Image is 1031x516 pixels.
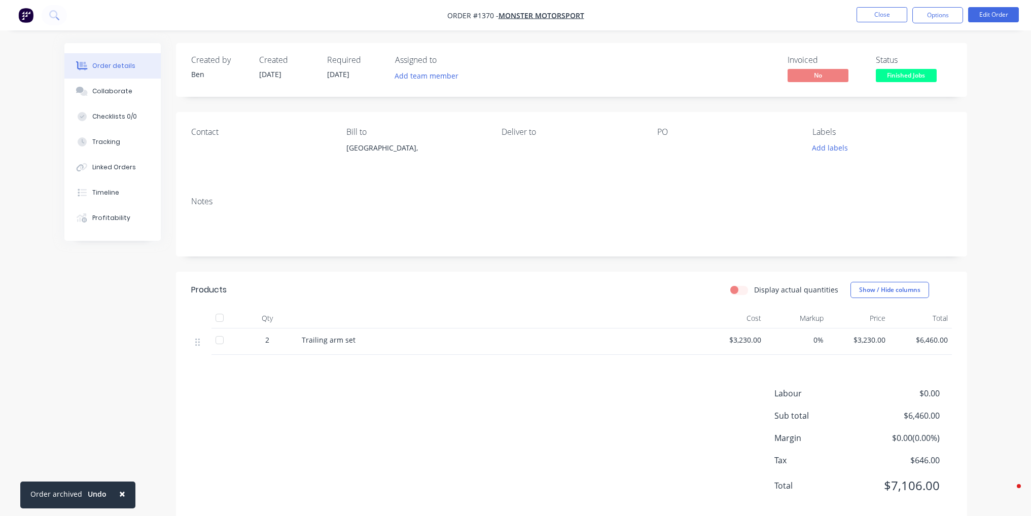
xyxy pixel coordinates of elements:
button: Order details [64,53,161,79]
span: Margin [774,432,865,444]
span: [DATE] [259,69,281,79]
div: Checklists 0/0 [92,112,137,121]
button: Timeline [64,180,161,205]
div: Contact [191,127,330,137]
div: Invoiced [788,55,864,65]
div: Linked Orders [92,163,136,172]
button: Tracking [64,129,161,155]
a: Monster Motorsport [499,11,584,20]
span: $6,460.00 [894,335,948,345]
span: Total [774,480,865,492]
iframe: Intercom live chat [997,482,1021,506]
span: Order #1370 - [447,11,499,20]
button: Checklists 0/0 [64,104,161,129]
div: [GEOGRAPHIC_DATA], [346,141,485,173]
span: $0.00 ( 0.00 %) [864,432,939,444]
button: Finished Jobs [876,69,937,84]
div: Status [876,55,952,65]
button: Collaborate [64,79,161,104]
div: Created by [191,55,247,65]
div: Qty [237,308,298,328]
span: Tax [774,454,865,466]
div: Assigned to [395,55,496,65]
div: Created [259,55,315,65]
div: Order details [92,61,135,70]
div: Cost [703,308,766,328]
div: Timeline [92,188,119,197]
button: Close [857,7,907,22]
span: $6,460.00 [864,410,939,422]
span: 2 [265,335,269,345]
div: Tracking [92,137,120,146]
div: Labels [812,127,951,137]
label: Display actual quantities [754,284,838,295]
span: Finished Jobs [876,69,937,82]
button: Profitability [64,205,161,231]
button: Add team member [395,69,464,83]
div: Price [828,308,890,328]
button: Add labels [807,141,854,155]
div: Collaborate [92,87,132,96]
img: Factory [18,8,33,23]
div: Deliver to [502,127,641,137]
span: Labour [774,387,865,399]
button: Options [912,7,963,23]
span: $7,106.00 [864,476,939,495]
div: Ben [191,69,247,80]
div: PO [657,127,796,137]
div: Markup [765,308,828,328]
div: Products [191,284,227,296]
span: Sub total [774,410,865,422]
div: Profitability [92,213,130,223]
span: $646.00 [864,454,939,466]
button: Undo [82,487,112,502]
span: × [119,487,125,501]
span: $0.00 [864,387,939,399]
span: $3,230.00 [832,335,886,345]
div: Bill to [346,127,485,137]
span: No [788,69,848,82]
button: Close [109,482,135,506]
div: Required [327,55,383,65]
span: 0% [769,335,824,345]
div: Order archived [30,489,82,499]
button: Add team member [389,69,464,83]
button: Edit Order [968,7,1019,22]
button: Show / Hide columns [850,282,929,298]
span: Trailing arm set [302,335,355,345]
button: Linked Orders [64,155,161,180]
span: [DATE] [327,69,349,79]
div: Total [890,308,952,328]
div: [GEOGRAPHIC_DATA], [346,141,485,155]
span: $3,230.00 [707,335,762,345]
div: Notes [191,197,952,206]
